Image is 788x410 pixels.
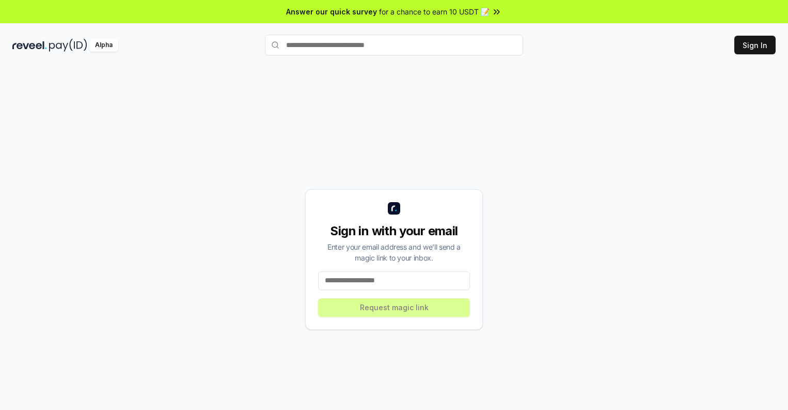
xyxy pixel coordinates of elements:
[286,6,377,17] span: Answer our quick survey
[734,36,776,54] button: Sign In
[12,39,47,52] img: reveel_dark
[388,202,400,215] img: logo_small
[318,241,470,263] div: Enter your email address and we’ll send a magic link to your inbox.
[318,223,470,239] div: Sign in with your email
[49,39,87,52] img: pay_id
[89,39,118,52] div: Alpha
[379,6,490,17] span: for a chance to earn 10 USDT 📝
